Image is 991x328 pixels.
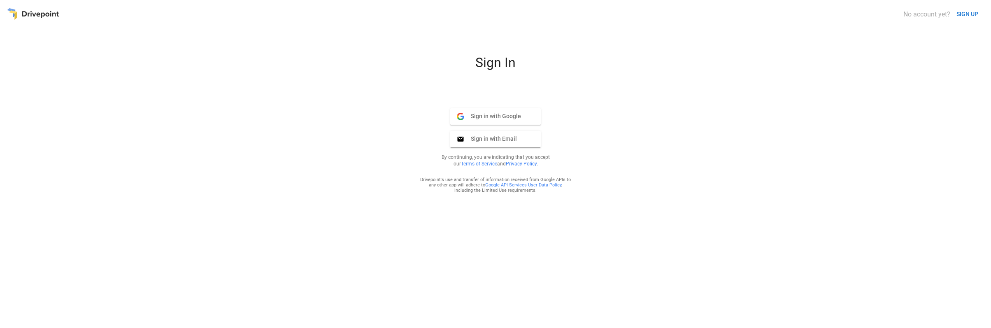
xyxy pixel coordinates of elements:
button: SIGN UP [953,7,982,22]
p: By continuing, you are indicating that you accept our and . [431,154,560,167]
button: Sign in with Email [450,131,541,147]
a: Privacy Policy [506,161,537,167]
button: Sign in with Google [450,108,541,125]
span: Sign in with Google [464,112,521,120]
a: Google API Services User Data Policy [485,182,561,188]
div: Sign In [397,55,594,77]
div: Drivepoint's use and transfer of information received from Google APIs to any other app will adhe... [420,177,571,193]
a: Terms of Service [461,161,497,167]
span: Sign in with Email [464,135,517,142]
div: No account yet? [903,10,950,18]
